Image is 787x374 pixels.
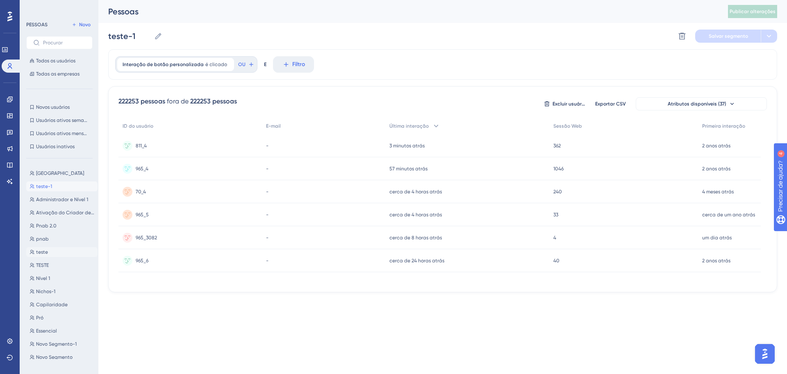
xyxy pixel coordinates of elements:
[26,168,98,178] button: [GEOGRAPHIC_DATA]
[136,166,148,172] font: 965_4
[26,142,93,151] button: Usuários inativos
[553,143,561,149] font: 362
[26,260,98,270] button: TESTE
[702,212,755,218] font: cerca de um ano atrás
[26,234,98,244] button: pnab
[266,258,268,264] font: -
[702,235,732,241] font: um dia atrás
[26,181,98,191] button: teste-1
[36,328,57,334] font: Essencial
[212,97,237,105] font: pessoas
[553,123,582,129] font: Sessão Web
[266,166,268,172] font: -
[389,189,442,195] font: cerca de 4 horas atrás
[36,236,49,242] font: pnab
[26,339,98,349] button: Novo Segmento-1
[190,97,211,105] font: 222253
[26,221,98,231] button: Pnab 2.0
[26,102,93,112] button: Novos usuários
[389,143,425,149] font: 3 minutos atrás
[389,258,444,264] font: cerca de 24 horas atrás
[695,30,761,43] button: Salvar segmento
[36,131,90,136] font: Usuários ativos mensais
[595,101,626,107] font: Exportar CSV
[26,273,98,283] button: Nível 1
[36,184,52,189] font: teste-1
[238,62,246,67] font: OU
[136,258,148,264] font: 965_6
[389,166,428,172] font: 57 minutos atrás
[136,143,147,149] font: 811_4
[544,97,585,110] button: Excluir usuários
[553,235,556,241] font: 4
[590,97,631,110] button: Exportar CSV
[26,128,93,138] button: Usuários ativos mensais
[167,97,189,105] font: fora de
[36,223,57,229] font: Pnab 2.0
[292,61,305,68] font: Filtro
[709,33,748,39] font: Salvar segmento
[118,97,139,105] font: 222253
[26,69,93,79] button: Todas as empresas
[26,22,48,28] font: PESSOAS
[389,235,442,241] font: cerca de 8 horas atrás
[108,30,151,42] input: Nome do segmento
[79,22,91,28] font: Novo
[26,195,98,204] button: Administrador e Nível 1
[26,247,98,257] button: teste
[553,166,564,172] font: 1046
[36,275,50,281] font: Nível 1
[702,189,734,195] font: 4 meses atrás
[389,212,442,218] font: cerca de 4 horas atrás
[36,58,75,64] font: Todos os usuários
[266,143,268,149] font: -
[141,97,165,105] font: pessoas
[43,40,86,46] input: Procurar
[26,313,98,323] button: Pró
[108,7,139,16] font: Pessoas
[136,235,157,241] font: 965_3082
[123,123,153,129] font: ID do usuário
[753,342,777,366] iframe: Iniciador do Assistente de IA do UserGuiding
[389,123,429,129] font: Última interação
[702,143,730,149] font: 2 anos atrás
[136,189,146,195] font: 70_4
[26,115,93,125] button: Usuários ativos semanais
[123,62,204,67] font: Interação de botão personalizada
[36,210,138,216] font: Ativação do Criador de Documentos com IA
[36,354,73,360] font: Novo Segmento
[636,97,767,110] button: Atributos disponíveis (37)
[702,258,730,264] font: 2 anos atrás
[136,212,149,218] font: 965_5
[668,101,726,107] font: Atributos disponíveis (37)
[266,235,268,241] font: -
[36,315,43,321] font: Pró
[266,189,268,195] font: -
[730,9,776,14] font: Publicar alterações
[36,262,49,268] font: TESTE
[553,258,560,264] font: 40
[36,71,80,77] font: Todas as empresas
[36,302,68,307] font: Capilaridade
[553,101,588,107] font: Excluir usuários
[26,56,93,66] button: Todos os usuários
[36,170,84,176] font: [GEOGRAPHIC_DATA]
[26,352,98,362] button: Novo Segmento
[36,341,77,347] font: Novo Segmento-1
[205,62,227,67] font: é clicado
[36,289,55,294] font: Nichos-1
[273,56,314,73] button: Filtro
[553,212,558,218] font: 33
[26,208,98,218] button: Ativação do Criador de Documentos com IA
[26,326,98,336] button: Essencial
[76,5,79,9] font: 4
[70,20,93,30] button: Novo
[237,58,255,71] button: OU
[266,212,268,218] font: -
[26,287,98,296] button: Nichos-1
[266,123,281,129] font: E-mail
[36,249,48,255] font: teste
[702,166,730,172] font: 2 anos atrás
